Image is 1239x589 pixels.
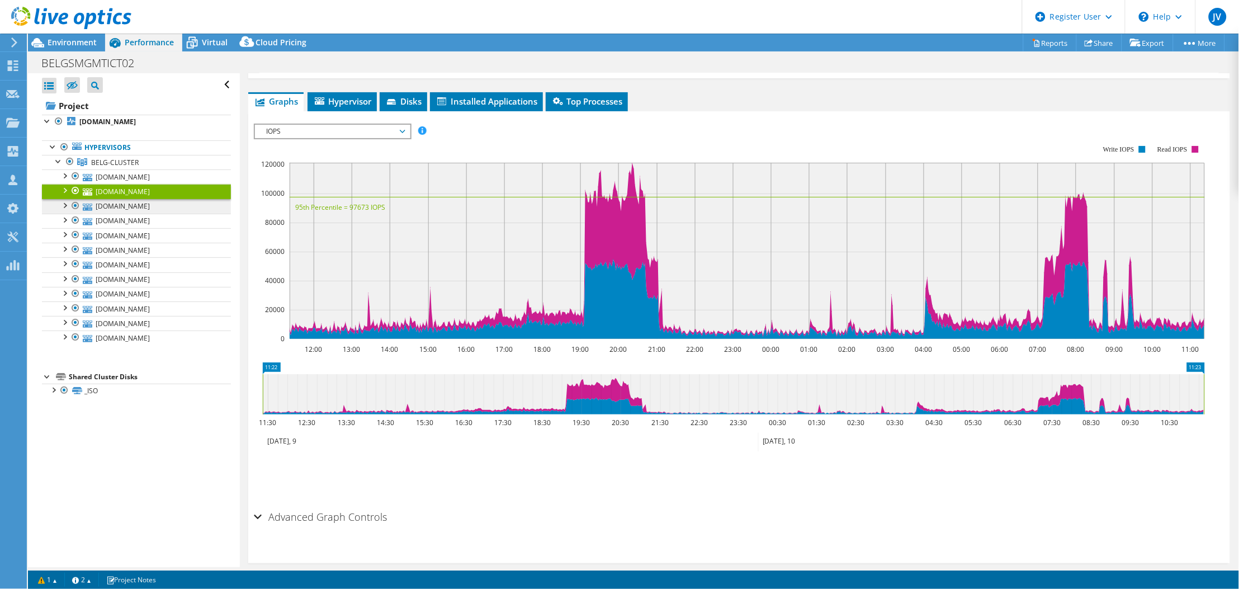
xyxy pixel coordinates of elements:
[377,418,395,427] text: 14:30
[1005,418,1022,427] text: 06:30
[763,345,780,354] text: 00:00
[953,345,971,354] text: 05:00
[649,345,666,354] text: 21:00
[769,418,787,427] text: 00:30
[202,37,228,48] span: Virtual
[69,370,231,384] div: Shared Cluster Disks
[343,345,361,354] text: 13:00
[313,96,371,107] span: Hypervisor
[295,202,385,212] text: 95th Percentile = 97673 IOPS
[48,37,97,48] span: Environment
[42,331,231,345] a: [DOMAIN_NAME]
[91,158,139,167] span: BELG-CLUSTER
[265,305,285,314] text: 20000
[730,418,748,427] text: 23:30
[456,418,473,427] text: 16:30
[877,345,895,354] text: 03:00
[1083,418,1100,427] text: 08:30
[534,418,551,427] text: 18:30
[808,418,826,427] text: 01:30
[259,418,277,427] text: 11:30
[125,37,174,48] span: Performance
[42,316,231,331] a: [DOMAIN_NAME]
[534,345,551,354] text: 18:00
[42,228,231,243] a: [DOMAIN_NAME]
[42,155,231,169] a: BELG-CLUSTER
[495,418,512,427] text: 17:30
[458,345,475,354] text: 16:00
[338,418,356,427] text: 13:30
[801,345,818,354] text: 01:00
[573,418,590,427] text: 19:30
[42,184,231,199] a: [DOMAIN_NAME]
[965,418,982,427] text: 05:30
[305,345,323,354] text: 12:00
[417,418,434,427] text: 15:30
[42,169,231,184] a: [DOMAIN_NAME]
[79,117,136,126] b: [DOMAIN_NAME]
[265,276,285,285] text: 40000
[926,418,943,427] text: 04:30
[551,96,622,107] span: Top Processes
[261,159,285,169] text: 120000
[991,345,1009,354] text: 06:00
[848,418,865,427] text: 02:30
[1173,34,1225,51] a: More
[265,247,285,256] text: 60000
[1122,34,1174,51] a: Export
[612,418,630,427] text: 20:30
[915,345,933,354] text: 04:00
[98,573,164,587] a: Project Notes
[687,345,704,354] text: 22:00
[1044,418,1061,427] text: 07:30
[64,573,99,587] a: 2
[381,345,399,354] text: 14:00
[436,96,537,107] span: Installed Applications
[42,287,231,301] a: [DOMAIN_NAME]
[42,115,231,129] a: [DOMAIN_NAME]
[1161,418,1179,427] text: 10:30
[261,189,285,198] text: 100000
[887,418,904,427] text: 03:30
[839,345,856,354] text: 02:00
[1144,345,1161,354] text: 10:00
[42,257,231,272] a: [DOMAIN_NAME]
[496,345,513,354] text: 17:00
[420,345,437,354] text: 15:00
[42,199,231,214] a: [DOMAIN_NAME]
[572,345,589,354] text: 19:00
[281,334,285,343] text: 0
[1182,345,1199,354] text: 11:00
[299,418,316,427] text: 12:30
[42,301,231,316] a: [DOMAIN_NAME]
[1076,34,1122,51] a: Share
[610,345,627,354] text: 20:00
[42,272,231,287] a: [DOMAIN_NAME]
[1103,145,1134,153] text: Write IOPS
[42,214,231,228] a: [DOMAIN_NAME]
[1139,12,1149,22] svg: \n
[30,573,65,587] a: 1
[254,96,298,107] span: Graphs
[261,125,404,138] span: IOPS
[725,345,742,354] text: 23:00
[36,57,152,69] h1: BELGSMGMTICT02
[265,218,285,227] text: 80000
[42,243,231,257] a: [DOMAIN_NAME]
[1067,345,1085,354] text: 08:00
[691,418,708,427] text: 22:30
[42,97,231,115] a: Project
[1023,34,1077,51] a: Reports
[42,140,231,155] a: Hypervisors
[385,96,422,107] span: Disks
[1209,8,1227,26] span: JV
[1106,345,1123,354] text: 09:00
[652,418,669,427] text: 21:30
[1029,345,1047,354] text: 07:00
[42,384,231,398] a: _ISO
[1157,145,1188,153] text: Read IOPS
[1122,418,1139,427] text: 09:30
[256,37,306,48] span: Cloud Pricing
[254,506,387,528] h2: Advanced Graph Controls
